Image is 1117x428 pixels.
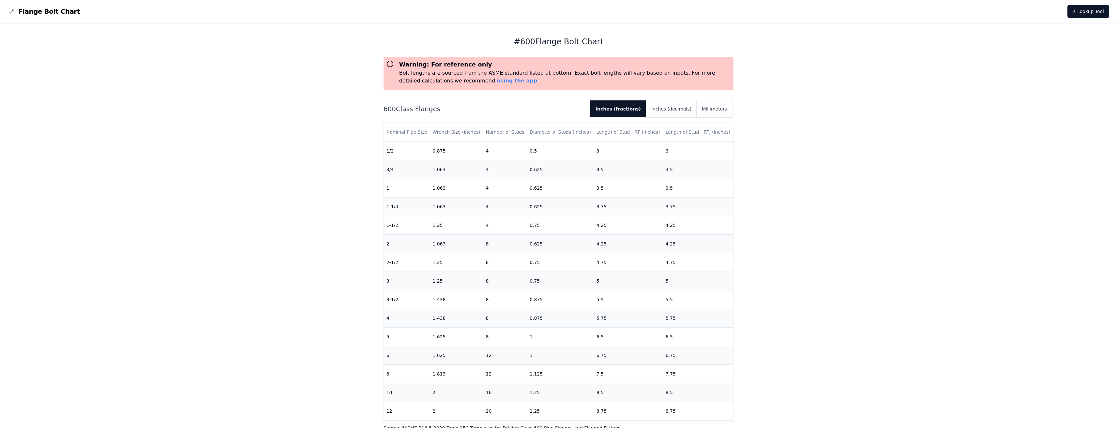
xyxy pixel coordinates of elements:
td: 16 [483,383,527,402]
td: 4 [483,197,527,216]
td: 3 [594,141,663,160]
td: 1.063 [430,197,483,216]
td: 3-1/2 [384,290,430,309]
button: Inches (decimals) [646,100,697,117]
th: Number of Studs [483,123,527,141]
td: 2 [384,234,430,253]
td: 4.25 [594,234,663,253]
td: 4 [384,309,430,327]
td: 4 [483,141,527,160]
td: 8 [483,327,527,346]
td: 1.063 [430,179,483,197]
td: 4 [483,216,527,234]
td: 3.5 [663,179,733,197]
td: 0.875 [527,309,594,327]
td: 3.5 [594,160,663,179]
td: 8.5 [663,383,733,402]
td: 1.25 [527,402,594,420]
td: 7.75 [663,364,733,383]
td: 3 [384,272,430,290]
td: 1 [384,179,430,197]
td: 5 [663,272,733,290]
td: 7.5 [594,364,663,383]
td: 8 [483,309,527,327]
td: 20 [483,402,527,420]
td: 3.5 [663,160,733,179]
td: 1 [527,327,594,346]
td: 1.25 [527,383,594,402]
td: 0.5 [527,141,594,160]
td: 8 [483,290,527,309]
td: 1-1/4 [384,197,430,216]
button: Millimeters [697,100,732,117]
td: 1.625 [430,346,483,364]
td: 5.5 [594,290,663,309]
a: using the app [497,78,537,84]
td: 0.75 [527,216,594,234]
td: 4.25 [594,216,663,234]
td: 6.75 [663,346,733,364]
td: 0.625 [527,197,594,216]
p: Bolt lengths are sourced from the ASME standard listed at bottom. Exact bolt lengths will vary ba... [399,69,731,85]
td: 2 [430,402,483,420]
td: 3.75 [663,197,733,216]
td: 0.625 [527,179,594,197]
td: 4.25 [663,234,733,253]
td: 2 [430,383,483,402]
td: 4 [483,179,527,197]
td: 3 [663,141,733,160]
th: Length of Stud - RF (inches) [594,123,663,141]
td: 5.5 [663,290,733,309]
td: 1/2 [384,141,430,160]
td: 3.75 [594,197,663,216]
td: 0.875 [430,141,483,160]
td: 8 [483,253,527,272]
td: 0.625 [527,234,594,253]
td: 1.625 [430,327,483,346]
td: 0.75 [527,253,594,272]
td: 10 [384,383,430,402]
th: Diameter of Studs (inches) [527,123,594,141]
td: 8.5 [594,383,663,402]
th: Length of Stud - RTJ (inches) [663,123,733,141]
td: 6.5 [594,327,663,346]
td: 4.75 [594,253,663,272]
td: 1.25 [430,216,483,234]
td: 3.5 [594,179,663,197]
td: 0.75 [527,272,594,290]
td: 0.875 [527,290,594,309]
h1: # 600 Flange Bolt Chart [384,37,734,47]
td: 1 [527,346,594,364]
td: 4.25 [663,216,733,234]
td: 8 [483,234,527,253]
td: 6.5 [663,327,733,346]
td: 1.25 [430,272,483,290]
td: 4.75 [663,253,733,272]
td: 5.75 [663,309,733,327]
td: 1.063 [430,160,483,179]
td: 1-1/2 [384,216,430,234]
td: 2-1/2 [384,253,430,272]
td: 5 [594,272,663,290]
td: 1.438 [430,309,483,327]
td: 8 [483,272,527,290]
td: 5.75 [594,309,663,327]
h3: Warning: For reference only [399,60,731,69]
td: 6.75 [594,346,663,364]
td: 12 [384,402,430,420]
td: 0.625 [527,160,594,179]
td: 1.438 [430,290,483,309]
td: 1.125 [527,364,594,383]
td: 6 [384,346,430,364]
td: 1.25 [430,253,483,272]
td: 1.813 [430,364,483,383]
button: Inches (fractions) [590,100,646,117]
td: 8 [384,364,430,383]
img: Flange Bolt Chart Logo [8,7,16,15]
td: 12 [483,346,527,364]
td: 1.063 [430,234,483,253]
a: Flange Bolt Chart LogoFlange Bolt Chart [8,7,80,16]
span: Flange Bolt Chart [18,7,80,16]
th: Wrench Size (inches) [430,123,483,141]
td: 8.75 [594,402,663,420]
